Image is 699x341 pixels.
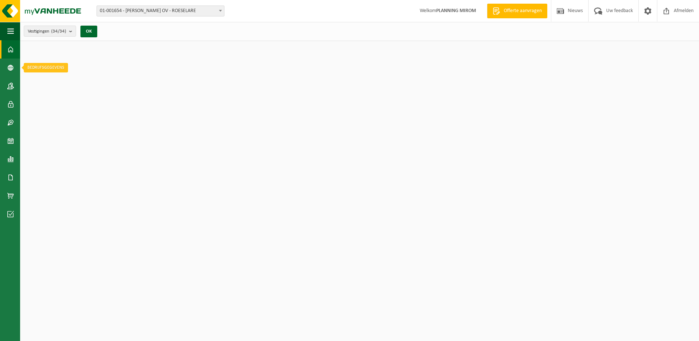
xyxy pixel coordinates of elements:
[487,4,547,18] a: Offerte aanvragen
[97,5,224,16] span: 01-001654 - MIROM ROESELARE OV - ROESELARE
[436,8,476,14] strong: PLANNING MIROM
[51,29,66,34] count: (34/34)
[24,26,76,37] button: Vestigingen(34/34)
[97,6,224,16] span: 01-001654 - MIROM ROESELARE OV - ROESELARE
[502,7,544,15] span: Offerte aanvragen
[80,26,97,37] button: OK
[28,26,66,37] span: Vestigingen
